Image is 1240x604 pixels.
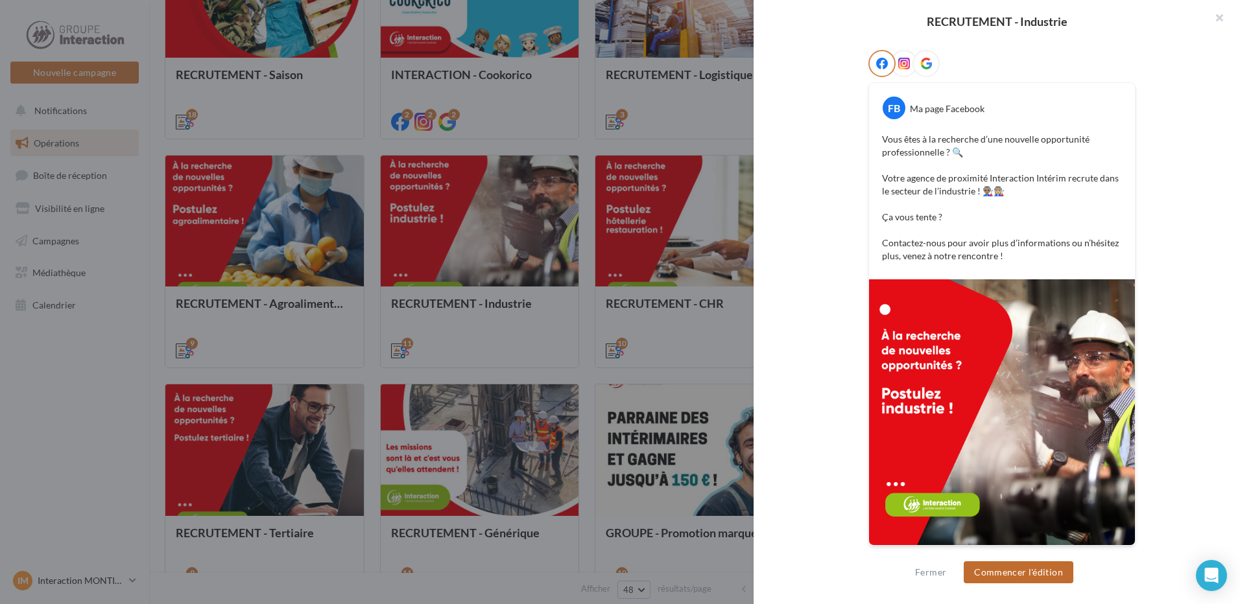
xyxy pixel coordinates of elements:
div: FB [883,97,905,119]
div: La prévisualisation est non-contractuelle [868,546,1136,563]
button: Fermer [910,564,951,580]
button: Commencer l'édition [964,561,1073,583]
div: RECRUTEMENT - Industrie [774,16,1219,27]
p: Vous êtes à la recherche d’une nouvelle opportunité professionnelle ? 🔍 Votre agence de proximité... [882,133,1122,262]
div: Open Intercom Messenger [1196,560,1227,591]
div: Ma page Facebook [910,102,984,115]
